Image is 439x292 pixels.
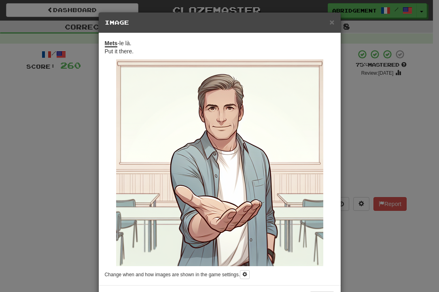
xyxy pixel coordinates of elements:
[105,19,335,27] h5: Image
[105,272,240,277] small: Change when and how images are shown in the game settings.
[329,18,334,26] button: Close
[105,40,118,47] u: Mets
[105,40,131,47] span: -le là.
[105,39,335,55] p: Put it there.
[116,59,323,266] img: 8fee13e6-a2b5-4669-b41c-9138d9440de2.small.png
[329,17,334,27] span: ×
